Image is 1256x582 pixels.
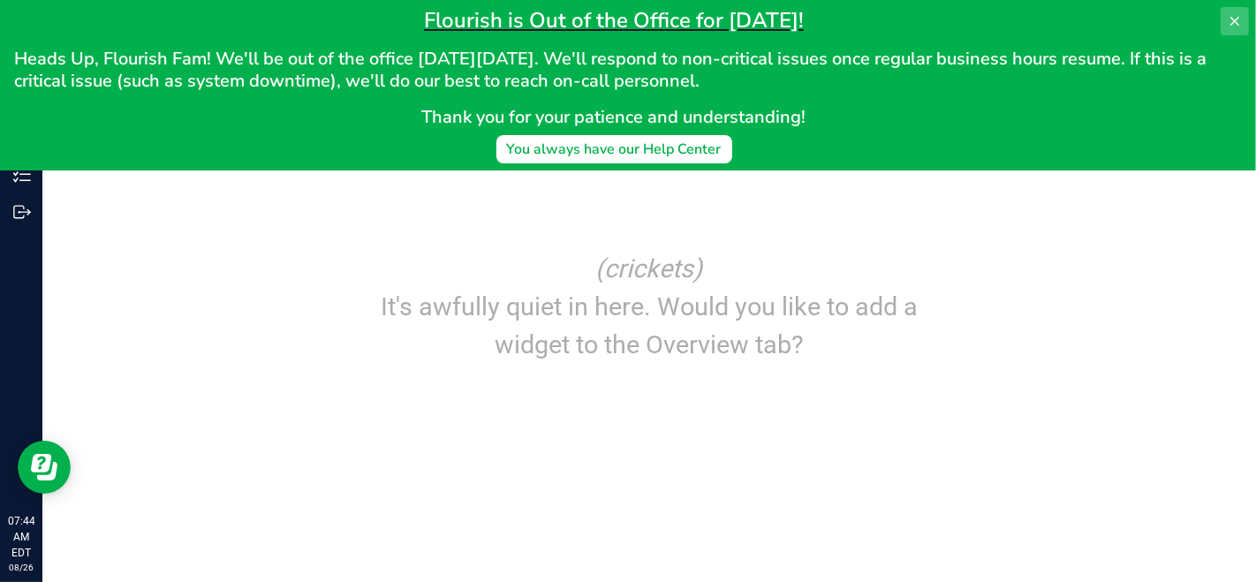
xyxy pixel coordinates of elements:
[8,513,34,561] p: 07:44 AM EDT
[422,105,806,129] span: Thank you for your patience and understanding!
[368,288,930,364] p: It's awfully quiet in here. Would you like to add a widget to the Overview tab?
[507,139,722,160] div: You always have our Help Center
[424,6,804,34] span: Flourish is Out of the Office for [DATE]!
[14,47,1211,93] span: Heads Up, Flourish Fam! We'll be out of the office [DATE][DATE]. We'll respond to non-critical is...
[13,203,31,221] inline-svg: Outbound
[8,561,34,574] p: 08/26
[18,441,71,494] iframe: Resource center
[596,253,703,283] i: (crickets)
[13,165,31,183] inline-svg: Inventory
